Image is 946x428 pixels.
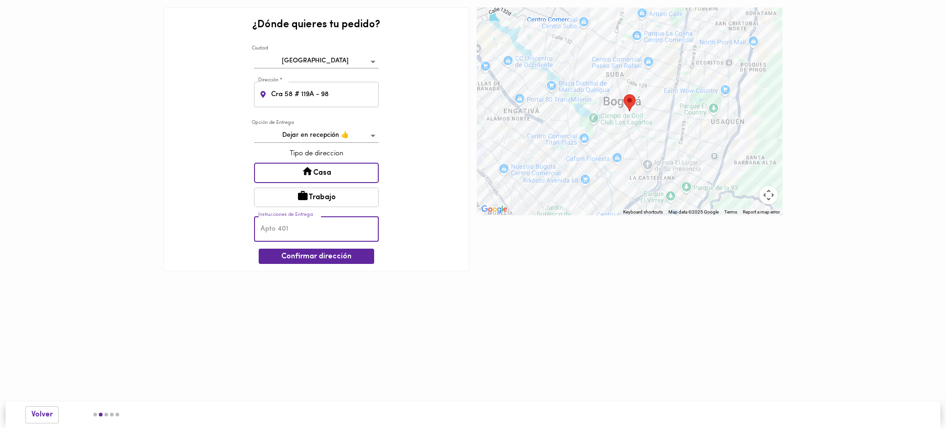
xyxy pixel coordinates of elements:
label: Ciudad [252,45,268,52]
button: Trabajo [254,188,379,207]
div: Dejar en recepción 👍 [254,128,379,143]
a: Report a map error [743,209,780,214]
h2: ¿Dónde quieres tu pedido? [252,19,380,31]
a: Open this area in Google Maps (opens a new window) [479,203,509,215]
button: Map camera controls [759,186,778,204]
button: Volver [25,406,59,423]
span: Volver [31,410,53,419]
button: Confirmar dirección [259,249,374,264]
input: Apto 401 [254,216,379,242]
span: Confirmar dirección [266,252,367,261]
p: Tipo de direccion [254,149,379,159]
button: Casa [254,163,379,183]
label: Opción de Entrega [252,119,294,126]
iframe: Messagebird Livechat Widget [892,374,937,419]
button: Keyboard shortcuts [623,209,663,215]
input: Calle 92 # 16-11 [269,82,379,107]
img: Google [479,203,509,215]
a: Terms [724,209,737,214]
div: Tu dirección [624,94,636,111]
div: [GEOGRAPHIC_DATA] [254,54,379,68]
span: Map data ©2025 Google [668,209,719,214]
